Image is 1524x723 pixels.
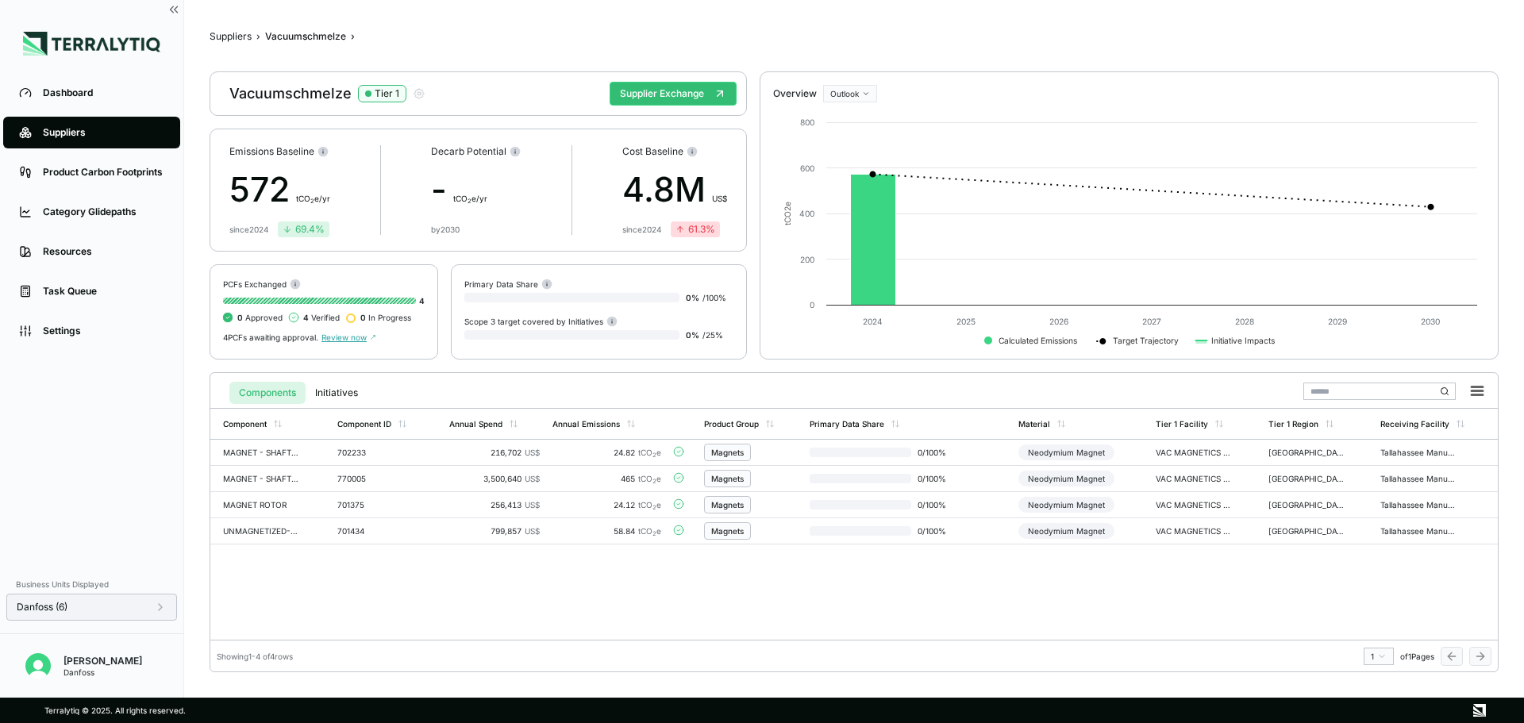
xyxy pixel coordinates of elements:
div: Cost Baseline [622,145,727,158]
span: US$ [525,474,540,483]
div: since 2024 [622,225,661,234]
div: 216,702 [449,448,540,457]
text: 0 [810,300,814,310]
span: 0 / 100 % [911,474,962,483]
div: VAC MAGNETICS LLC - [GEOGRAPHIC_DATA] [1156,526,1232,536]
button: Components [229,382,306,404]
div: Neodymium Magnet [1018,523,1114,539]
div: Tier 1 [375,87,399,100]
span: US$ [525,526,540,536]
div: 770005 [337,474,414,483]
div: Magnets [711,448,744,457]
tspan: 2 [783,206,792,211]
div: Suppliers [43,126,164,139]
div: Settings [43,325,164,337]
div: Annual Spend [449,419,502,429]
text: Calculated Emissions [999,336,1077,345]
div: 465 [552,474,661,483]
div: PCFs Exchanged [223,278,425,290]
button: Outlook [823,85,877,102]
img: Cornelia Jonsson [25,653,51,679]
span: tCO e [638,526,661,536]
div: Business Units Displayed [6,575,177,594]
div: Component [223,419,267,429]
text: 2029 [1328,317,1347,326]
div: [GEOGRAPHIC_DATA] [1268,526,1345,536]
div: Emissions Baseline [229,145,330,158]
div: Tier 1 Region [1268,419,1318,429]
span: 0 [360,313,366,322]
div: 702233 [337,448,414,457]
div: Category Glidepaths [43,206,164,218]
div: Component ID [337,419,391,429]
text: 2028 [1235,317,1254,326]
div: Vacuumschmelze [229,84,425,103]
text: Initiative Impacts [1211,336,1275,346]
div: Receiving Facility [1380,419,1449,429]
span: / 100 % [702,293,726,302]
div: Tier 1 Facility [1156,419,1208,429]
div: Tallahassee Manufacturing [1380,448,1457,457]
sub: 2 [310,198,314,205]
span: US$ [525,448,540,457]
div: 701375 [337,500,414,510]
sub: 2 [468,198,471,205]
div: Showing 1 - 4 of 4 rows [217,652,293,661]
div: Product Carbon Footprints [43,166,164,179]
div: 799,857 [449,526,540,536]
div: Neodymium Magnet [1018,444,1114,460]
div: MAGNET ROTOR [223,500,299,510]
div: Vacuumschmelze [265,30,346,43]
button: Supplier Exchange [610,82,737,106]
span: › [256,30,260,43]
div: Scope 3 target covered by Initiatives [464,315,618,327]
text: 2026 [1049,317,1068,326]
div: Product Group [704,419,759,429]
div: MAGNET - SHAFT 100mm Lg [223,448,299,457]
span: 0 / 100 % [911,448,962,457]
text: 2027 [1142,317,1161,326]
div: VAC MAGNETICS LLC - [GEOGRAPHIC_DATA] [1156,500,1232,510]
div: [GEOGRAPHIC_DATA] [1268,474,1345,483]
text: 2030 [1421,317,1440,326]
span: 4 [303,313,309,322]
div: Neodymium Magnet [1018,497,1114,513]
span: t CO e/yr [296,194,330,203]
div: 572 [229,164,330,215]
span: of 1 Pages [1400,652,1434,661]
div: Material [1018,419,1050,429]
div: 24.12 [552,500,661,510]
span: Danfoss (6) [17,601,67,613]
span: Verified [303,313,340,322]
div: Magnets [711,474,744,483]
span: t CO e/yr [453,194,487,203]
div: [GEOGRAPHIC_DATA] [1268,448,1345,457]
text: 600 [800,163,814,173]
div: Danfoss [63,667,142,677]
div: 58.84 [552,526,661,536]
button: Initiatives [306,382,368,404]
text: 2024 [863,317,883,326]
div: since 2024 [229,225,268,234]
div: MAGNET - SHAFT 137mm LONG MOTOR [223,474,299,483]
span: 0 / 100 % [911,526,962,536]
div: [GEOGRAPHIC_DATA] [1268,500,1345,510]
button: Suppliers [210,30,252,43]
div: Tallahassee Manufacturing [1380,500,1457,510]
div: Tallahassee Manufacturing [1380,474,1457,483]
div: Primary Data Share [810,419,884,429]
span: Outlook [830,89,859,98]
div: 69.4 % [283,223,325,236]
div: by 2030 [431,225,460,234]
text: 200 [800,255,814,264]
div: 4.8M [622,164,727,215]
sub: 2 [652,504,656,511]
div: Overview [773,87,817,100]
div: Annual Emissions [552,419,620,429]
text: 800 [800,117,814,127]
span: 4 PCFs awaiting approval. [223,333,318,342]
span: In Progress [360,313,411,322]
div: Resources [43,245,164,258]
span: 0 [237,313,243,322]
text: 2025 [956,317,975,326]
